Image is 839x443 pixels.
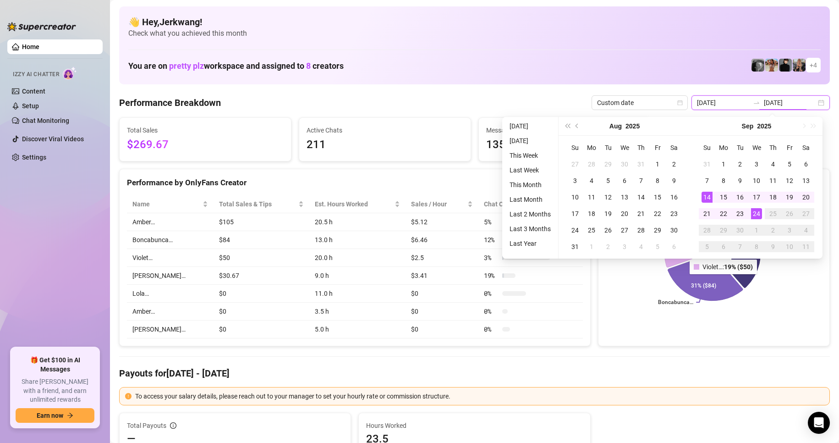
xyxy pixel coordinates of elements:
[22,135,84,143] a: Discover Viral Videos
[801,208,812,219] div: 27
[619,241,630,252] div: 3
[768,208,779,219] div: 25
[699,189,715,205] td: 2025-09-14
[669,225,680,236] div: 30
[633,156,649,172] td: 2025-07-31
[735,208,746,219] div: 23
[699,222,715,238] td: 2025-09-28
[603,241,614,252] div: 2
[798,238,814,255] td: 2025-10-11
[732,205,748,222] td: 2025-09-23
[732,139,748,156] th: Tu
[616,205,633,222] td: 2025-08-20
[486,136,643,154] span: 1353
[214,195,309,213] th: Total Sales & Tips
[127,195,214,213] th: Name
[732,172,748,189] td: 2025-09-09
[652,225,663,236] div: 29
[757,117,771,135] button: Choose a year
[506,209,554,220] li: Last 2 Months
[699,139,715,156] th: Su
[801,192,812,203] div: 20
[625,117,640,135] button: Choose a year
[616,222,633,238] td: 2025-08-27
[649,172,666,189] td: 2025-08-08
[619,175,630,186] div: 6
[633,205,649,222] td: 2025-08-21
[214,267,309,285] td: $30.67
[715,238,732,255] td: 2025-10-06
[406,303,478,321] td: $0
[633,189,649,205] td: 2025-08-14
[570,208,581,219] div: 17
[666,172,682,189] td: 2025-08-09
[784,159,795,170] div: 5
[751,159,762,170] div: 3
[583,222,600,238] td: 2025-08-25
[732,189,748,205] td: 2025-09-16
[808,412,830,434] div: Open Intercom Messenger
[567,205,583,222] td: 2025-08-17
[768,192,779,203] div: 18
[669,241,680,252] div: 6
[652,192,663,203] div: 15
[586,159,597,170] div: 28
[506,194,554,205] li: Last Month
[810,60,817,70] span: + 4
[768,175,779,186] div: 11
[169,61,204,71] span: pretty plz
[22,102,39,110] a: Setup
[735,192,746,203] div: 16
[484,217,499,227] span: 5 %
[753,99,760,106] span: to
[677,100,683,105] span: calendar
[697,98,749,108] input: Start date
[633,222,649,238] td: 2025-08-28
[619,225,630,236] div: 27
[784,241,795,252] div: 10
[127,177,583,189] div: Performance by OnlyFans Creator
[484,324,499,334] span: 0 %
[751,208,762,219] div: 24
[309,231,406,249] td: 13.0 h
[616,172,633,189] td: 2025-08-06
[132,199,201,209] span: Name
[127,249,214,267] td: Violet…
[600,238,616,255] td: 2025-09-02
[67,412,73,419] span: arrow-right
[366,421,582,431] span: Hours Worked
[506,165,554,176] li: Last Week
[570,175,581,186] div: 3
[633,238,649,255] td: 2025-09-04
[128,16,821,28] h4: 👋 Hey, Jerkwang !
[765,139,781,156] th: Th
[718,241,729,252] div: 6
[570,241,581,252] div: 31
[768,159,779,170] div: 4
[307,136,463,154] span: 211
[652,241,663,252] div: 5
[219,199,296,209] span: Total Sales & Tips
[119,367,830,380] h4: Payouts for [DATE] - [DATE]
[406,195,478,213] th: Sales / Hour
[652,159,663,170] div: 1
[649,189,666,205] td: 2025-08-15
[63,66,77,80] img: AI Chatter
[125,393,132,399] span: exclamation-circle
[753,99,760,106] span: swap-right
[784,192,795,203] div: 19
[214,213,309,231] td: $105
[586,241,597,252] div: 1
[127,421,166,431] span: Total Payouts
[135,391,824,401] div: To access your salary details, please reach out to your manager to set your hourly rate or commis...
[781,238,798,255] td: 2025-10-10
[669,175,680,186] div: 9
[779,59,792,72] img: Camille
[751,175,762,186] div: 10
[666,238,682,255] td: 2025-09-06
[309,285,406,303] td: 11.0 h
[784,208,795,219] div: 26
[649,156,666,172] td: 2025-08-01
[583,205,600,222] td: 2025-08-18
[702,241,713,252] div: 5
